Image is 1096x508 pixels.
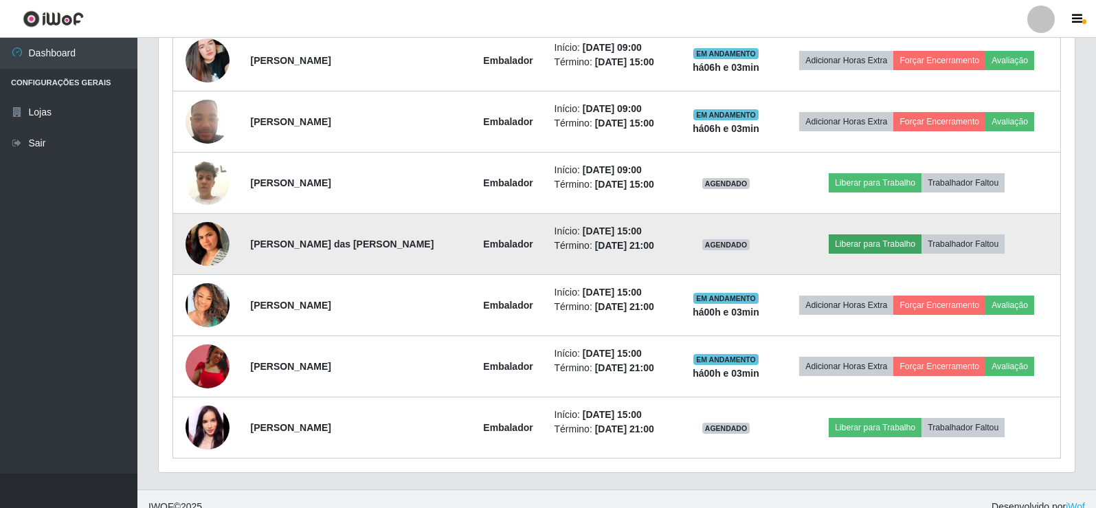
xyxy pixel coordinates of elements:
[555,41,671,55] li: Início:
[799,51,893,70] button: Adicionar Horas Extra
[799,296,893,315] button: Adicionar Horas Extra
[186,283,230,327] img: 1712344529045.jpeg
[693,368,759,379] strong: há 00 h e 03 min
[893,112,985,131] button: Forçar Encerramento
[186,21,230,100] img: 1709915413982.jpeg
[555,300,671,314] li: Término:
[483,422,533,433] strong: Embalador
[251,177,331,188] strong: [PERSON_NAME]
[555,408,671,422] li: Início:
[251,361,331,372] strong: [PERSON_NAME]
[693,62,759,73] strong: há 06 h e 03 min
[555,116,671,131] li: Término:
[893,51,985,70] button: Forçar Encerramento
[555,163,671,177] li: Início:
[893,296,985,315] button: Forçar Encerramento
[251,239,434,250] strong: [PERSON_NAME] das [PERSON_NAME]
[985,357,1034,376] button: Avaliação
[693,293,759,304] span: EM ANDAMENTO
[483,300,533,311] strong: Embalador
[251,55,331,66] strong: [PERSON_NAME]
[23,10,84,27] img: CoreUI Logo
[893,357,985,376] button: Forçar Encerramento
[583,409,642,420] time: [DATE] 15:00
[483,55,533,66] strong: Embalador
[829,173,921,192] button: Liberar para Trabalho
[186,406,230,450] img: 1747521732766.jpeg
[702,423,750,434] span: AGENDADO
[583,287,642,298] time: [DATE] 15:00
[595,56,654,67] time: [DATE] 15:00
[483,361,533,372] strong: Embalador
[799,357,893,376] button: Adicionar Horas Extra
[595,362,654,373] time: [DATE] 21:00
[799,112,893,131] button: Adicionar Horas Extra
[555,177,671,192] li: Término:
[555,224,671,239] li: Início:
[829,418,921,437] button: Liberar para Trabalho
[186,92,230,151] img: 1694719722854.jpeg
[186,344,230,388] img: 1752572320216.jpeg
[985,112,1034,131] button: Avaliação
[555,422,671,437] li: Término:
[251,300,331,311] strong: [PERSON_NAME]
[583,348,642,359] time: [DATE] 15:00
[693,123,759,134] strong: há 06 h e 03 min
[483,177,533,188] strong: Embalador
[186,153,230,212] img: 1710176271383.jpeg
[693,354,759,365] span: EM ANDAMENTO
[595,118,654,129] time: [DATE] 15:00
[829,234,921,254] button: Liberar para Trabalho
[921,418,1005,437] button: Trabalhador Faltou
[583,103,642,114] time: [DATE] 09:00
[985,296,1034,315] button: Avaliação
[595,423,654,434] time: [DATE] 21:00
[583,42,642,53] time: [DATE] 09:00
[555,346,671,361] li: Início:
[583,164,642,175] time: [DATE] 09:00
[555,102,671,116] li: Início:
[555,285,671,300] li: Início:
[186,201,230,287] img: 1672880944007.jpeg
[595,301,654,312] time: [DATE] 21:00
[693,109,759,120] span: EM ANDAMENTO
[702,178,750,189] span: AGENDADO
[555,361,671,375] li: Término:
[555,239,671,253] li: Término:
[251,116,331,127] strong: [PERSON_NAME]
[702,239,750,250] span: AGENDADO
[483,239,533,250] strong: Embalador
[693,48,759,59] span: EM ANDAMENTO
[921,173,1005,192] button: Trabalhador Faltou
[583,225,642,236] time: [DATE] 15:00
[555,55,671,69] li: Término:
[483,116,533,127] strong: Embalador
[595,240,654,251] time: [DATE] 21:00
[251,422,331,433] strong: [PERSON_NAME]
[595,179,654,190] time: [DATE] 15:00
[985,51,1034,70] button: Avaliação
[693,307,759,318] strong: há 00 h e 03 min
[921,234,1005,254] button: Trabalhador Faltou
